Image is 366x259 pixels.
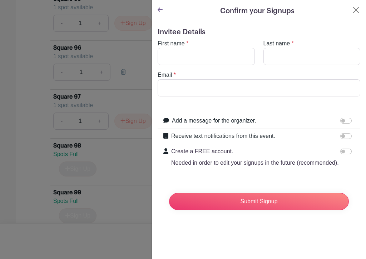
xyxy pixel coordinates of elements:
label: Receive text notifications from this event. [171,132,275,140]
input: Submit Signup [169,193,349,210]
label: First name [158,39,185,48]
p: Needed in order to edit your signups in the future (recommended). [171,159,339,167]
label: Last name [263,39,290,48]
h5: Confirm your Signups [220,6,295,16]
h5: Invitee Details [158,28,360,36]
button: Close [352,6,360,14]
label: Email [158,71,172,79]
label: Add a message for the organizer. [172,116,256,125]
p: Create a FREE account. [171,147,339,156]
